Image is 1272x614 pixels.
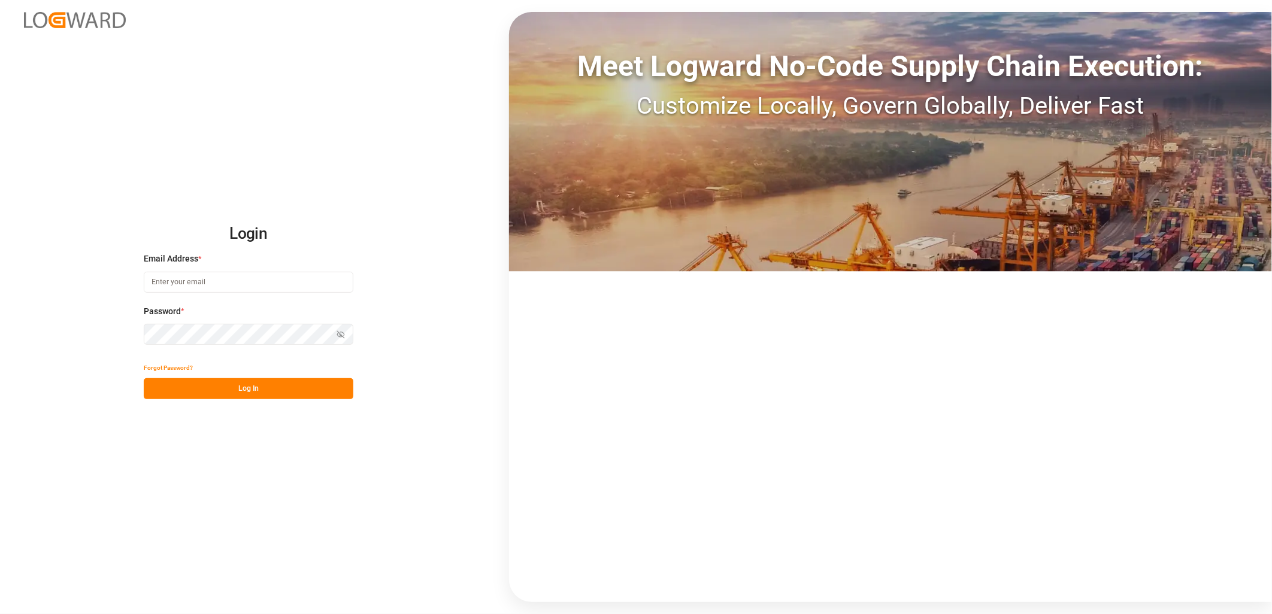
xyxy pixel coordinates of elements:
[144,253,198,265] span: Email Address
[144,378,353,399] button: Log In
[144,272,353,293] input: Enter your email
[144,305,181,318] span: Password
[144,215,353,253] h2: Login
[144,357,193,378] button: Forgot Password?
[24,12,126,28] img: Logward_new_orange.png
[509,88,1272,124] div: Customize Locally, Govern Globally, Deliver Fast
[509,45,1272,88] div: Meet Logward No-Code Supply Chain Execution:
